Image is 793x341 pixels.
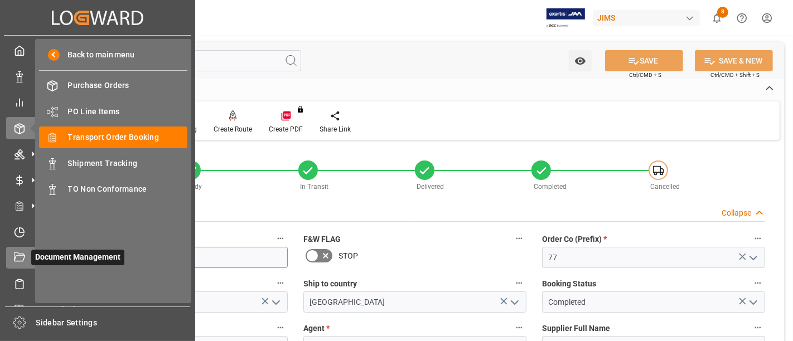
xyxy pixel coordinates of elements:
[6,299,189,320] a: CO2 Calculator
[6,221,189,242] a: Timeslot Management V2
[534,183,567,191] span: Completed
[303,323,330,334] span: Agent
[183,183,202,191] span: Ready
[273,320,288,335] button: Shipment type *
[273,276,288,290] button: Country of Origin (Suffix) *
[605,50,683,71] button: SAVE
[39,152,187,174] a: Shipment Tracking
[547,8,585,28] img: Exertis%20JAM%20-%20Email%20Logo.jpg_1722504956.jpg
[506,294,523,311] button: open menu
[744,249,761,266] button: open menu
[744,294,761,311] button: open menu
[695,50,773,71] button: SAVE & NEW
[60,49,135,61] span: Back to main menu
[267,294,284,311] button: open menu
[717,7,728,18] span: 8
[6,247,189,269] a: Document ManagementDocument Management
[729,6,755,31] button: Help Center
[300,183,328,191] span: In-Transit
[35,304,190,315] span: CO2 Calculator
[751,231,765,246] button: Order Co (Prefix) *
[68,80,188,91] span: Purchase Orders
[68,158,188,169] span: Shipment Tracking
[39,75,187,96] a: Purchase Orders
[68,106,188,118] span: PO Line Items
[6,272,189,294] a: Sailing Schedules
[39,100,187,122] a: PO Line Items
[417,183,444,191] span: Delivered
[214,124,252,134] div: Create Route
[36,317,191,329] span: Sidebar Settings
[542,233,607,245] span: Order Co (Prefix)
[6,65,189,87] a: Data Management
[722,207,751,219] div: Collapse
[751,276,765,290] button: Booking Status
[512,231,526,246] button: F&W FLAG
[512,320,526,335] button: Agent *
[68,183,188,195] span: TO Non Conformance
[339,250,358,262] span: STOP
[273,231,288,246] button: JAM Reference Number
[751,320,765,335] button: Supplier Full Name
[68,131,188,143] span: Transport Order Booking
[704,6,729,31] button: show 8 new notifications
[320,124,351,134] div: Share Link
[303,278,357,290] span: Ship to country
[6,40,189,61] a: My Cockpit
[39,178,187,200] a: TO Non Conformance
[629,71,661,79] span: Ctrl/CMD + S
[31,250,124,265] span: Document Management
[542,278,596,290] span: Booking Status
[569,50,592,71] button: open menu
[6,91,189,113] a: My Reports
[39,126,187,148] a: Transport Order Booking
[593,10,700,26] div: JIMS
[593,7,704,28] button: JIMS
[303,233,341,245] span: F&W FLAG
[542,323,610,334] span: Supplier Full Name
[512,276,526,290] button: Ship to country
[650,183,680,191] span: Cancelled
[710,71,760,79] span: Ctrl/CMD + Shift + S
